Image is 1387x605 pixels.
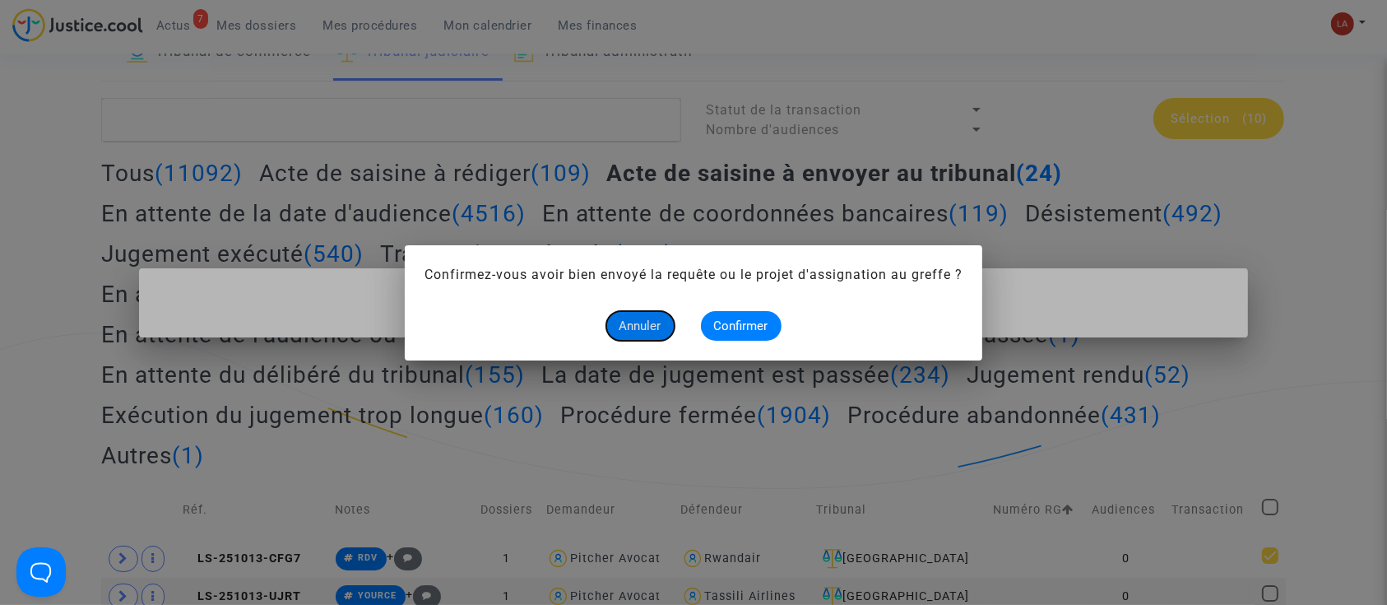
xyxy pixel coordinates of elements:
[424,267,963,282] span: Confirmez-vous avoir bien envoyé la requête ou le projet d'assignation au greffe ?
[701,311,782,341] button: Confirmer
[16,547,66,597] iframe: Help Scout Beacon - Open
[606,311,675,341] button: Annuler
[619,319,661,333] span: Annuler
[714,319,768,333] span: Confirmer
